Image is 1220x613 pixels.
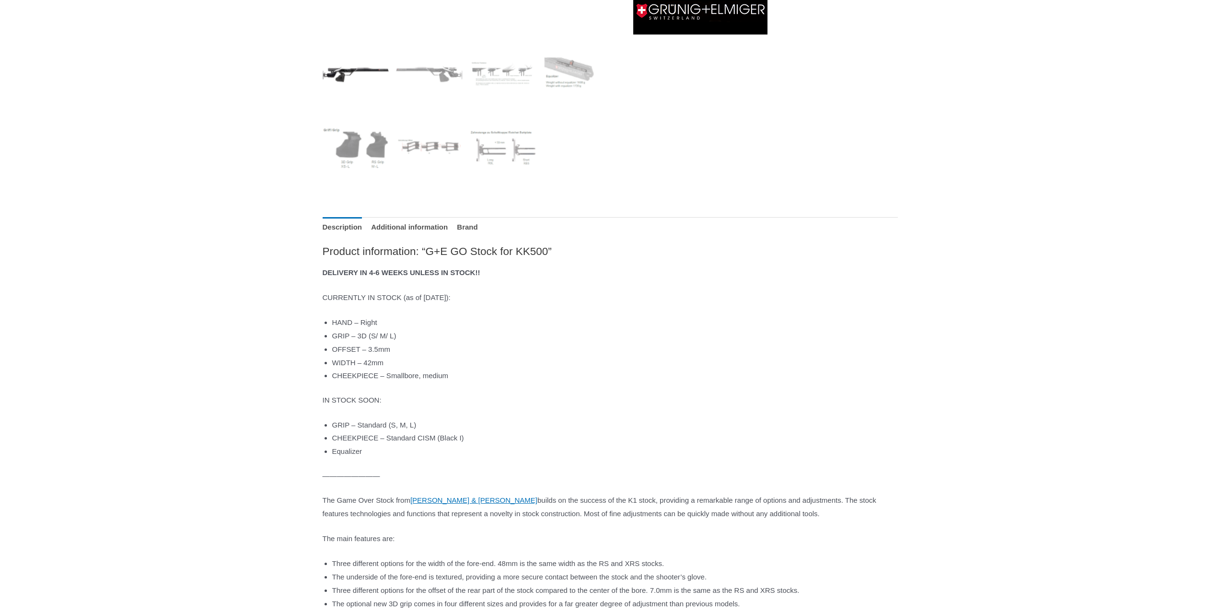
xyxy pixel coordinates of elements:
[332,557,898,570] li: Three different options for the width of the fore-end. 48mm is the same width as the RS and XRS s...
[323,469,898,483] p: ————————
[332,369,898,382] li: CHEEKPIECE – Smallbore, medium
[332,418,898,432] li: GRIP – Standard (S, M, L)
[396,41,463,107] img: G+E GO Stock for KK500 - Image 2
[323,217,362,238] a: Description
[323,291,898,304] p: CURRENTLY IN STOCK (as of [DATE]):
[457,217,477,238] a: Brand
[410,496,537,504] a: [PERSON_NAME] & [PERSON_NAME]
[323,115,389,181] img: G+E GO Stock for KK500 - Image 5
[323,244,898,258] h2: Product information: “G+E GO Stock for KK500”
[332,356,898,370] li: WIDTH – 42mm
[323,268,480,277] strong: DELIVERY IN 4-6 WEEKS UNLESS IN STOCK!!
[323,532,898,545] p: The main features are:
[470,41,536,107] img: G+E GO Stock for KK500 - Image 3
[332,343,898,356] li: OFFSET – 3.5mm
[332,570,898,584] li: The underside of the fore-end is textured, providing a more secure contact between the stock and ...
[323,494,898,520] p: The Game Over Stock from builds on the success of the K1 stock, providing a remarkable range of o...
[371,217,448,238] a: Additional information
[332,597,898,611] li: The optional new 3D grip comes in four different sizes and provides for a far greater degree of a...
[332,584,898,597] li: Three different options for the offset of the rear part of the stock compared to the center of th...
[544,41,610,107] img: G+E GO Stock for KK500 - Image 4
[470,115,536,181] img: G+E GO Stock for KK500 - Image 7
[396,115,463,181] img: G+E GO Stock for KK500 - Image 6
[323,393,898,407] p: IN STOCK SOON:
[332,329,898,343] li: GRIP – 3D (S/ M/ L)
[323,41,389,107] img: G+E GO Stock for KK500
[332,445,898,458] li: Equalizer
[332,316,898,329] li: HAND – Right
[332,431,898,445] li: CHEEKPIECE – Standard CISM (Black I)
